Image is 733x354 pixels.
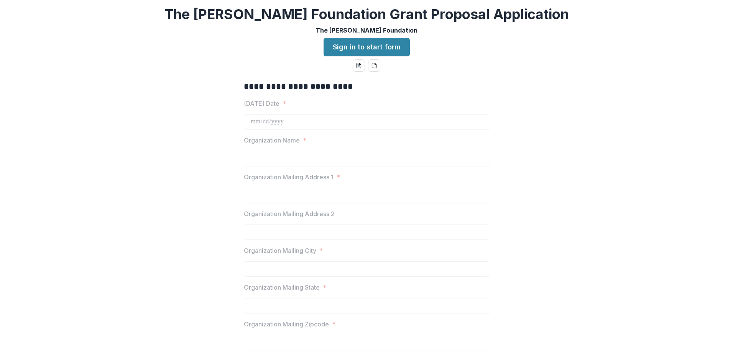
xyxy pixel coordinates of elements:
h2: The [PERSON_NAME] Foundation Grant Proposal Application [164,6,569,23]
p: Organization Name [244,136,300,145]
p: Organization Mailing Zipcode [244,320,329,329]
p: Organization Mailing Address 1 [244,172,334,182]
p: Organization Mailing Address 2 [244,209,335,218]
p: [DATE] Date [244,99,279,108]
button: word-download [353,59,365,72]
p: Organization Mailing City [244,246,316,255]
a: Sign in to start form [324,38,410,56]
p: Organization Mailing State [244,283,320,292]
p: The [PERSON_NAME] Foundation [316,26,417,35]
button: pdf-download [368,59,380,72]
